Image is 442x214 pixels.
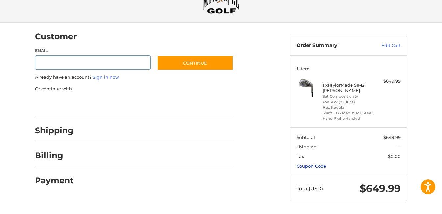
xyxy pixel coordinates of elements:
h2: Customer [35,31,77,41]
li: Shaft KBS Max 85 MT Steel [323,110,373,116]
span: Total (USD) [297,185,323,192]
h3: 1 Item [297,66,401,71]
iframe: PayPal-paypal [33,98,82,110]
div: $649.99 [375,78,401,85]
p: Or continue with [35,86,233,92]
li: Set Composition 5-PW+AW (7 Clubs) [323,94,373,105]
span: Subtotal [297,135,315,140]
li: Flex Regular [323,105,373,110]
h2: Billing [35,150,73,161]
span: $0.00 [388,154,401,159]
iframe: PayPal-venmo [144,98,194,110]
a: Sign in now [93,74,119,80]
span: $649.99 [383,135,401,140]
h3: Order Summary [297,42,367,49]
span: Tax [297,154,304,159]
h4: 1 x TaylorMade SIM2 [PERSON_NAME] [323,82,373,93]
h2: Payment [35,175,74,186]
h2: Shipping [35,125,74,136]
button: Continue [157,55,233,70]
span: $649.99 [360,182,401,195]
span: Shipping [297,144,317,149]
a: Edit Cart [367,42,401,49]
li: Hand Right-Handed [323,116,373,121]
label: Email [35,48,151,54]
p: Already have an account? [35,74,233,81]
span: -- [397,144,401,149]
iframe: PayPal-paylater [89,98,138,110]
a: Coupon Code [297,163,326,169]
